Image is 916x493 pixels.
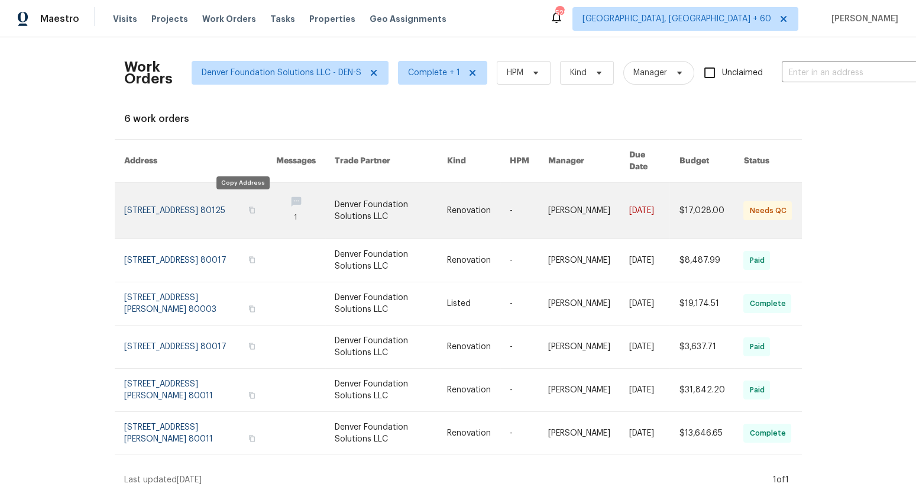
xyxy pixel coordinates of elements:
[370,13,446,25] span: Geo Assignments
[539,140,620,183] th: Manager
[124,474,769,486] div: Last updated
[500,326,539,369] td: -
[773,474,789,486] div: 1 of 1
[669,140,734,183] th: Budget
[325,282,438,326] td: Denver Foundation Solutions LLC
[722,67,763,79] span: Unclaimed
[124,113,792,125] div: 6 work orders
[40,13,79,25] span: Maestro
[782,64,900,82] input: Enter in an address
[309,13,355,25] span: Properties
[325,369,438,412] td: Denver Foundation Solutions LLC
[500,239,539,282] td: -
[115,140,267,183] th: Address
[539,369,620,412] td: [PERSON_NAME]
[267,140,325,183] th: Messages
[500,183,539,239] td: -
[827,13,898,25] span: [PERSON_NAME]
[247,433,257,444] button: Copy Address
[438,239,500,282] td: Renovation
[438,183,500,239] td: Renovation
[500,369,539,412] td: -
[325,140,438,183] th: Trade Partner
[151,13,188,25] span: Projects
[570,67,587,79] span: Kind
[247,254,257,265] button: Copy Address
[539,412,620,455] td: [PERSON_NAME]
[124,61,173,85] h2: Work Orders
[325,326,438,369] td: Denver Foundation Solutions LLC
[408,67,460,79] span: Complete + 1
[438,326,500,369] td: Renovation
[500,412,539,455] td: -
[325,412,438,455] td: Denver Foundation Solutions LLC
[202,67,361,79] span: Denver Foundation Solutions LLC - DEN-S
[325,239,438,282] td: Denver Foundation Solutions LLC
[247,304,257,314] button: Copy Address
[247,390,257,401] button: Copy Address
[539,282,620,326] td: [PERSON_NAME]
[500,140,539,183] th: HPM
[247,341,257,352] button: Copy Address
[202,13,256,25] span: Work Orders
[438,282,500,326] td: Listed
[734,140,801,183] th: Status
[177,476,202,484] span: [DATE]
[620,140,670,183] th: Due Date
[582,13,771,25] span: [GEOGRAPHIC_DATA], [GEOGRAPHIC_DATA] + 60
[539,183,620,239] td: [PERSON_NAME]
[539,326,620,369] td: [PERSON_NAME]
[555,7,564,19] div: 528
[633,67,667,79] span: Manager
[500,282,539,326] td: -
[438,140,500,183] th: Kind
[438,412,500,455] td: Renovation
[539,239,620,282] td: [PERSON_NAME]
[113,13,137,25] span: Visits
[438,369,500,412] td: Renovation
[507,67,523,79] span: HPM
[270,15,295,23] span: Tasks
[325,183,438,239] td: Denver Foundation Solutions LLC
